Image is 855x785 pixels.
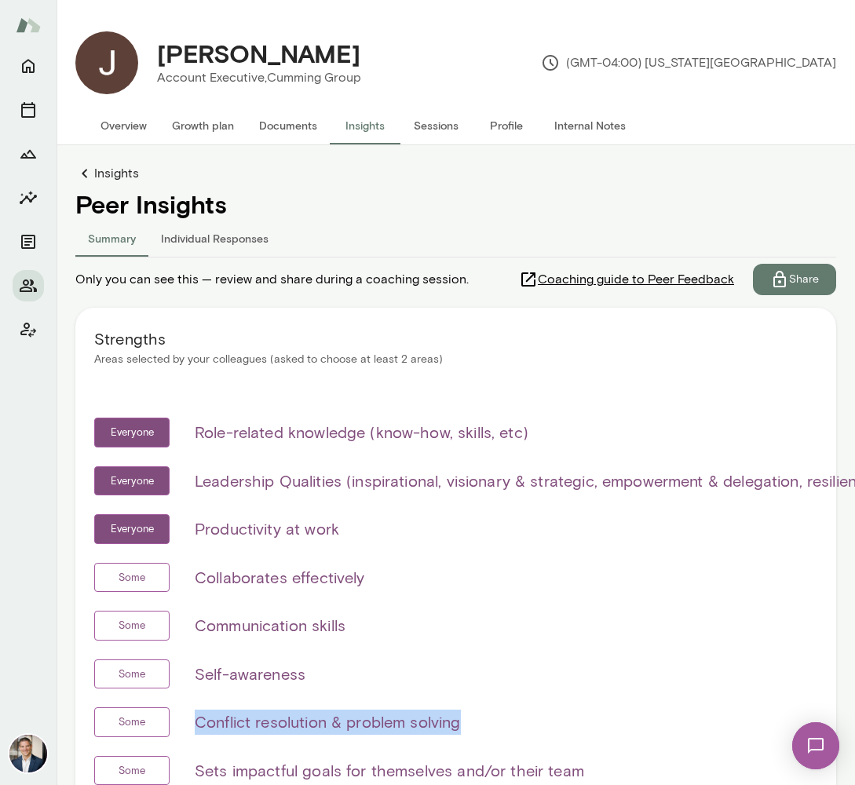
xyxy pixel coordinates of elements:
span: Some [110,763,154,779]
p: (GMT-04:00) [US_STATE][GEOGRAPHIC_DATA] [541,53,836,72]
button: Internal Notes [542,107,638,144]
div: responses-tab [75,219,836,257]
button: Documents [13,226,44,257]
button: Summary [75,219,148,257]
p: Areas selected by your colleagues (asked to choose at least 2 areas) [94,352,817,367]
span: Some [110,570,154,586]
button: Members [13,270,44,301]
h6: Communication skills [195,613,345,638]
span: Some [110,618,154,633]
button: Share [753,264,836,295]
button: Insights [330,107,400,144]
h6: Strengths [94,327,817,352]
button: Insights [13,182,44,214]
span: Some [110,714,154,730]
a: Coaching guide to Peer Feedback [519,264,753,295]
img: Jarrod Ross [75,31,138,94]
button: Sessions [13,94,44,126]
h4: [PERSON_NAME] [157,38,360,68]
h6: Collaborates effectively [195,565,365,590]
button: Documents [247,107,330,144]
button: Client app [13,314,44,345]
span: Only you can see this — review and share during a coaching session. [75,270,469,289]
h6: Productivity at work [195,517,339,542]
p: Share [789,272,819,287]
a: Insights [75,164,836,183]
img: Mark Zschocke [9,735,47,772]
h4: Peer Insights [75,189,836,219]
h6: Self-awareness [195,662,305,687]
span: Everyone [102,425,163,440]
button: Individual Responses [148,219,281,257]
button: Sessions [400,107,471,144]
button: Profile [471,107,542,144]
button: Overview [88,107,159,144]
h6: Conflict resolution & problem solving [195,710,461,735]
button: Home [13,50,44,82]
span: Coaching guide to Peer Feedback [538,270,734,289]
button: Growth Plan [13,138,44,170]
span: Everyone [102,521,163,537]
img: Mento [16,10,41,40]
h6: Role-related knowledge (know-how, skills, etc) [195,420,528,445]
span: Some [110,666,154,682]
span: Everyone [102,473,163,489]
p: Account Executive, Cumming Group [157,68,361,87]
h6: Sets impactful goals for themselves and/or their team [195,758,584,783]
button: Growth plan [159,107,247,144]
